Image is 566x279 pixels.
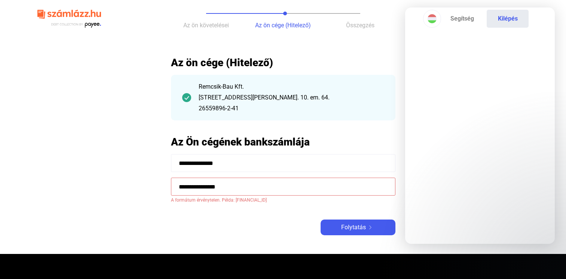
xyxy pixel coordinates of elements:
span: A formátum érvénytelen. Példa: [FINANCIAL_ID] [171,196,395,205]
h2: Az Ön cégének bankszámlája [171,135,395,148]
h2: Az ön cége (Hitelező) [171,56,395,69]
div: Remcsik-Bau Kft. [199,82,384,91]
div: 26559896-2-41 [199,104,384,113]
span: Az ön követelései [183,22,229,29]
span: Folytatás [341,223,366,232]
iframe: Intercom live chat [537,250,555,268]
img: szamlazzhu-logo [37,7,101,31]
div: [STREET_ADDRESS][PERSON_NAME]. 10. em. 64. [199,93,384,102]
span: Az ön cége (Hitelező) [255,22,311,29]
iframe: Intercom live chat [405,7,555,244]
img: arrow-right-white [366,226,375,229]
img: checkmark-darker-green-circle [182,93,191,102]
button: Folytatásarrow-right-white [321,220,395,235]
span: Összegzés [346,22,374,29]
